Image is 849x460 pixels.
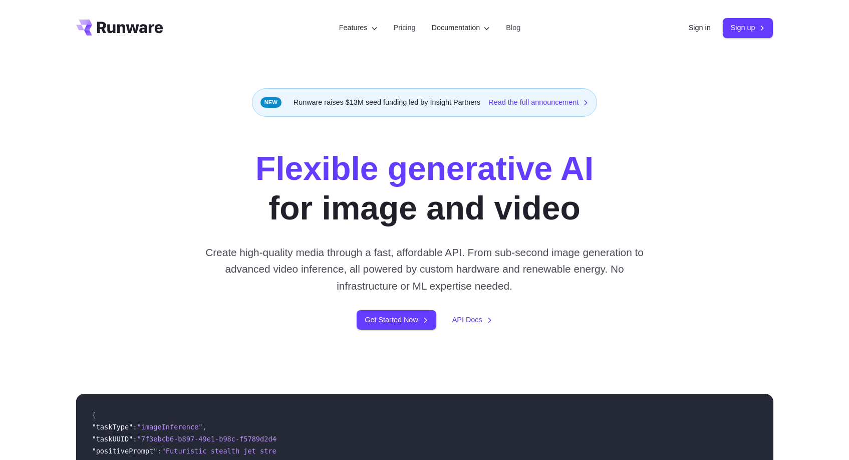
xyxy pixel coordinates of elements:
h1: for image and video [255,149,594,228]
span: , [202,423,206,431]
p: Create high-quality media through a fast, affordable API. From sub-second image generation to adv... [201,244,648,294]
a: Read the full announcement [488,97,589,108]
span: { [92,411,96,419]
label: Documentation [432,22,490,34]
span: "7f3ebcb6-b897-49e1-b98c-f5789d2d40d7" [137,435,293,443]
span: : [157,447,161,455]
span: "positivePrompt" [92,447,158,455]
strong: Flexible generative AI [255,150,594,187]
a: Sign in [689,22,711,34]
span: "taskUUID" [92,435,133,443]
span: "taskType" [92,423,133,431]
span: "imageInference" [137,423,203,431]
span: "Futuristic stealth jet streaking through a neon-lit cityscape with glowing purple exhaust" [162,447,535,455]
a: Sign up [723,18,773,38]
div: Runware raises $13M seed funding led by Insight Partners [252,88,598,117]
span: : [133,423,137,431]
span: : [133,435,137,443]
a: API Docs [452,314,492,326]
a: Go to / [76,20,163,36]
label: Features [339,22,378,34]
a: Pricing [394,22,416,34]
a: Blog [506,22,520,34]
a: Get Started Now [357,310,436,330]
